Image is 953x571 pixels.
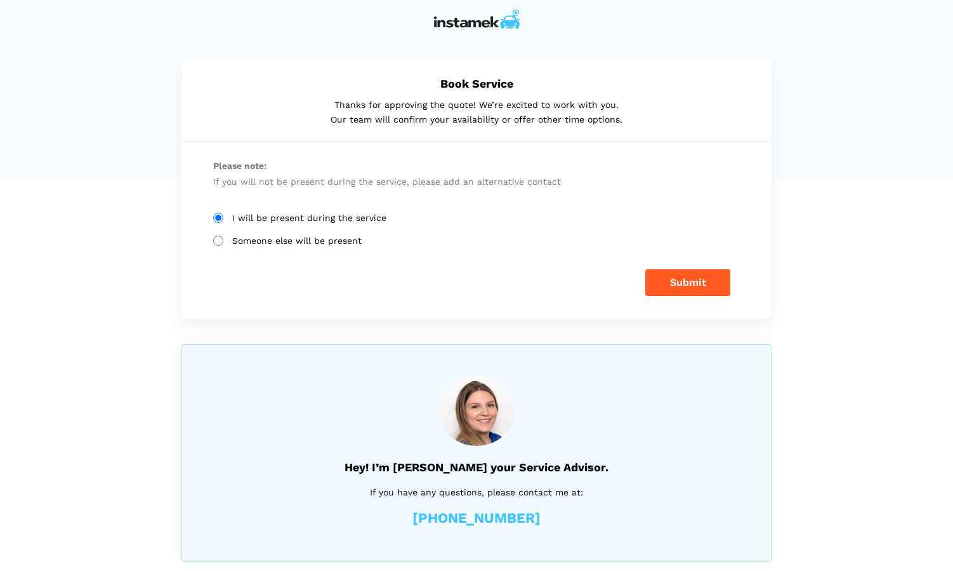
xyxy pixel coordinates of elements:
label: Someone else will be present [213,236,740,246]
h5: Book Service [213,77,740,90]
input: I will be present during the service [213,213,223,223]
a: [PHONE_NUMBER] [412,511,541,525]
input: Someone else will be present [213,236,223,246]
p: If you have any questions, please contact me at: [214,485,739,499]
p: Thanks for approving the quote! We’re excited to work with you. Our team will confirm your availa... [213,98,740,126]
span: Please note: [213,158,740,174]
label: I will be present during the service [213,213,740,224]
button: Submit [645,269,730,296]
p: If you will not be present during the service, please add an alternative contact [213,158,740,189]
h5: Hey! I’m [PERSON_NAME] your Service Advisor. [214,460,739,474]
